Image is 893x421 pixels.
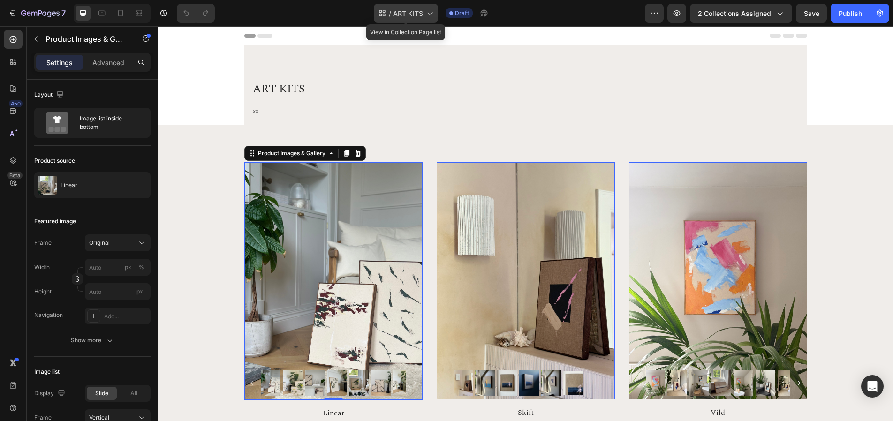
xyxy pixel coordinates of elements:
span: px [136,288,143,295]
a: Skift [279,136,457,374]
span: 2 collections assigned [698,8,771,18]
p: Linear [61,182,77,188]
div: Add... [104,312,148,321]
div: Publish [839,8,862,18]
span: Draft [455,9,469,17]
span: All [130,389,137,398]
button: 2 collections assigned [690,4,792,23]
div: £75.00 [548,394,572,408]
a: Linear [86,381,265,393]
button: 7 [4,4,70,23]
input: px [85,283,151,300]
span: Save [804,9,819,17]
div: % [138,263,144,271]
div: Product Images & Gallery [98,123,169,131]
div: £75.00 [164,394,187,408]
div: Layout [34,89,66,101]
a: Vild [471,136,649,374]
button: Publish [831,4,870,23]
p: Settings [46,58,73,68]
span: ART KITS [393,8,423,18]
a: Skift [279,381,457,392]
button: Show more [34,332,151,349]
div: px [125,263,131,271]
div: Display [34,387,67,400]
input: px% [85,259,151,276]
label: Height [34,287,52,296]
button: % [122,262,134,273]
p: Product Images & Gallery [45,33,125,45]
div: Beta [7,172,23,179]
div: Navigation [34,311,63,319]
p: 7 [61,8,66,19]
a: Vild [471,381,649,392]
button: px [136,262,147,273]
label: Width [34,263,50,271]
div: Open Intercom Messenger [861,375,884,398]
button: Carousel Next Arrow [254,354,259,360]
p: Advanced [92,58,124,68]
div: £75.00 [356,394,379,408]
button: Original [85,234,151,251]
button: Save [796,4,827,23]
div: Image list inside bottom [80,112,137,134]
iframe: Design area [158,26,893,421]
img: product feature img [38,176,57,195]
span: / [389,8,391,18]
div: Show more [71,336,114,345]
div: 450 [9,100,23,107]
label: Frame [34,239,52,247]
span: Slide [95,389,108,398]
div: Undo/Redo [177,4,215,23]
div: Product source [34,157,75,165]
span: Original [89,239,110,247]
div: Image list [34,368,60,376]
div: Featured image [34,217,76,226]
button: Carousel Next Arrow [638,354,644,360]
